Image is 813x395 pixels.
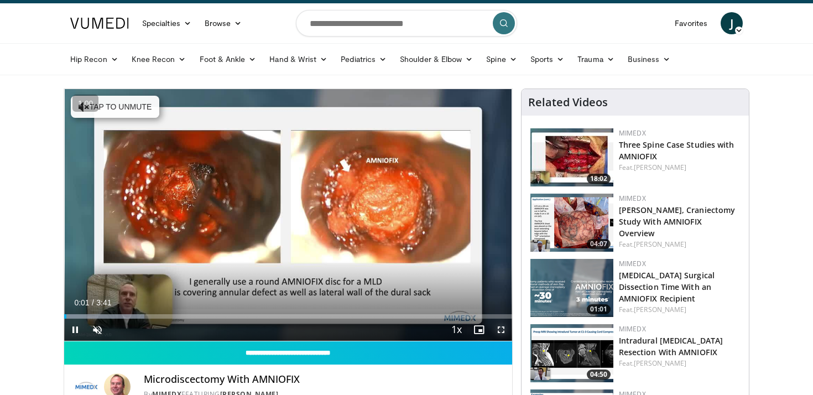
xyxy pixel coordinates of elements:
a: Knee Recon [125,48,193,70]
h4: Microdiscectomy With AMNIOFIX [144,373,503,386]
a: Specialties [135,12,198,34]
a: MIMEDX [619,128,646,138]
a: 04:07 [530,194,613,252]
a: Favorites [668,12,714,34]
a: Spine [480,48,523,70]
button: Pause [64,319,86,341]
span: 01:01 [587,304,611,314]
a: J [721,12,743,34]
img: 34c974b5-e942-4b60-b0f4-1f83c610957b.150x105_q85_crop-smart_upscale.jpg [530,128,613,186]
div: Progress Bar [64,314,512,319]
a: [MEDICAL_DATA] Surgical Dissection Time With an AMNIOFIX Recipient [619,270,715,304]
a: 01:01 [530,259,613,317]
a: [PERSON_NAME] [634,163,686,172]
span: 18:02 [587,174,611,184]
a: Shoulder & Elbow [393,48,480,70]
a: [PERSON_NAME] [634,240,686,249]
h4: Related Videos [528,96,608,109]
div: Feat. [619,240,740,250]
span: 0:01 [74,298,89,307]
a: MIMEDX [619,259,646,268]
a: MIMEDX [619,324,646,334]
img: 088ec5d4-8464-444d-8e35-90e03b182837.png.150x105_q85_crop-smart_upscale.png [530,259,613,317]
button: Playback Rate [446,319,468,341]
a: [PERSON_NAME] [634,305,686,314]
button: Unmute [86,319,108,341]
div: Feat. [619,163,740,173]
button: Fullscreen [490,319,512,341]
span: / [92,298,94,307]
input: Search topics, interventions [296,10,517,37]
a: Business [621,48,677,70]
a: Pediatrics [334,48,393,70]
a: [PERSON_NAME] [634,358,686,368]
a: Intradural [MEDICAL_DATA] Resection With AMNIOFIX [619,335,723,357]
span: 04:50 [587,370,611,380]
button: Tap to unmute [71,96,159,118]
a: Sports [524,48,571,70]
a: [PERSON_NAME], Craniectomy Study With AMNIOFIX Overview [619,205,736,238]
a: 18:02 [530,128,613,186]
video-js: Video Player [64,89,512,341]
a: Foot & Ankle [193,48,263,70]
a: 04:50 [530,324,613,382]
a: Hip Recon [64,48,125,70]
a: MIMEDX [619,194,646,203]
a: Three Spine Case Studies with AMNIOFIX [619,139,734,162]
a: Browse [198,12,249,34]
a: Trauma [571,48,621,70]
img: 28130dcb-9415-4d18-b2f0-fa0e29a55ae1.png.150x105_q85_crop-smart_upscale.png [530,324,613,382]
img: VuMedi Logo [70,18,129,29]
div: Feat. [619,305,740,315]
button: Enable picture-in-picture mode [468,319,490,341]
span: 04:07 [587,239,611,249]
span: 3:41 [96,298,111,307]
div: Feat. [619,358,740,368]
img: b3bc365c-1956-4fdf-a278-b344dfed1373.png.150x105_q85_crop-smart_upscale.png [530,194,613,252]
a: Hand & Wrist [263,48,334,70]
